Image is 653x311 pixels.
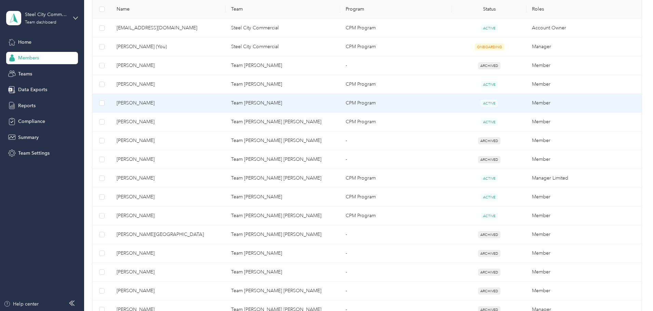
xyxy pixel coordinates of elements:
td: Team Parreno Smith [226,282,340,300]
span: [PERSON_NAME] [117,99,220,107]
td: Team Parreno Smith [226,131,340,150]
span: [PERSON_NAME] [117,287,220,295]
td: Account Owner [527,19,641,38]
div: Team dashboard [25,20,56,25]
td: - [340,225,452,244]
td: Team Parreno Smith [226,225,340,244]
button: Help center [4,300,39,308]
td: - [340,282,452,300]
td: Team Parreno Smith [226,169,340,188]
span: ARCHIVED [478,137,501,144]
td: CPM Program [340,75,452,94]
span: ACTIVE [481,175,498,182]
span: ACTIVE [481,118,498,126]
span: ACTIVE [481,25,498,32]
td: Jorge Arreola [111,75,226,94]
td: Hector Salcido [111,263,226,282]
span: Data Exports [18,86,47,93]
td: - [340,131,452,150]
td: Rosemarie Castillo (You) [111,38,226,56]
td: Member [527,188,641,207]
td: Ken Davis [111,131,226,150]
td: CPM Program [340,207,452,225]
span: ACTIVE [481,194,498,201]
td: Cesar Garcia [111,244,226,263]
span: ARCHIVED [478,269,501,276]
td: Geno Perez [111,207,226,225]
td: Team Castillo [226,263,340,282]
td: Member [527,282,641,300]
span: Home [18,39,31,46]
span: Reports [18,102,36,109]
td: - [340,244,452,263]
td: - [340,56,452,75]
td: Manager [527,38,641,56]
td: Member [527,113,641,131]
td: Member [527,244,641,263]
span: Team Settings [18,150,50,157]
td: Member [527,75,641,94]
td: Marvin Sanchez [111,56,226,75]
td: Maria Rodriguez [111,188,226,207]
span: [PERSON_NAME] [117,212,220,220]
span: ACTIVE [481,212,498,220]
span: [PERSON_NAME] [117,174,220,182]
span: ARCHIVED [478,287,501,295]
span: [PERSON_NAME] [117,137,220,144]
span: [PERSON_NAME] (You) [117,43,220,51]
span: ARCHIVED [478,231,501,238]
span: ACTIVE [481,81,498,88]
span: [PERSON_NAME] [117,268,220,276]
td: CPM Program [340,169,452,188]
td: CPM Program [340,19,452,38]
td: CPM Program [340,94,452,113]
td: CPM Program [340,113,452,131]
td: Team Castillo [226,188,340,207]
span: Teams [18,70,32,77]
td: Team Castillo [226,244,340,263]
td: Steel City Commercial [226,38,340,56]
td: Cory Smith [111,169,226,188]
td: Manager Limited [527,169,641,188]
span: ACTIVE [481,100,498,107]
td: Joel Wiggins [111,150,226,169]
span: [PERSON_NAME] [117,118,220,126]
td: Member [527,207,641,225]
span: Summary [18,134,39,141]
td: Team Parreno Smith [226,150,340,169]
td: - [340,150,452,169]
iframe: Everlance-gr Chat Button Frame [615,273,653,311]
td: Javier Chavez [111,113,226,131]
td: Member [527,150,641,169]
span: [PERSON_NAME] [117,81,220,88]
td: Steel City Commercial [226,19,340,38]
td: Rene Pina [111,94,226,113]
span: ONBOARDING [475,43,504,51]
span: [PERSON_NAME] [117,193,220,201]
td: Team Parreno Smith [226,113,340,131]
td: Reydesel Madrid [111,225,226,244]
span: [PERSON_NAME][GEOGRAPHIC_DATA] [117,231,220,238]
td: Team Parreno Smith [226,207,340,225]
td: Team Castillo [226,94,340,113]
td: Member [527,225,641,244]
span: [PERSON_NAME] [117,62,220,69]
span: ARCHIVED [478,250,501,257]
span: [EMAIL_ADDRESS][DOMAIN_NAME] [117,24,220,32]
div: Steel City Commercial [25,11,68,18]
td: Member [527,263,641,282]
td: - [340,263,452,282]
td: CPM Program [340,188,452,207]
span: ARCHIVED [478,62,501,69]
td: Member [527,94,641,113]
td: Brandon Carhart [111,282,226,300]
td: Member [527,56,641,75]
td: accounting@steelcitycommercial.com [111,19,226,38]
span: Name [117,6,220,12]
span: ARCHIVED [478,156,501,163]
td: Team Castillo [226,56,340,75]
td: ONBOARDING [452,38,527,56]
span: [PERSON_NAME] [117,156,220,163]
td: CPM Program [340,38,452,56]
